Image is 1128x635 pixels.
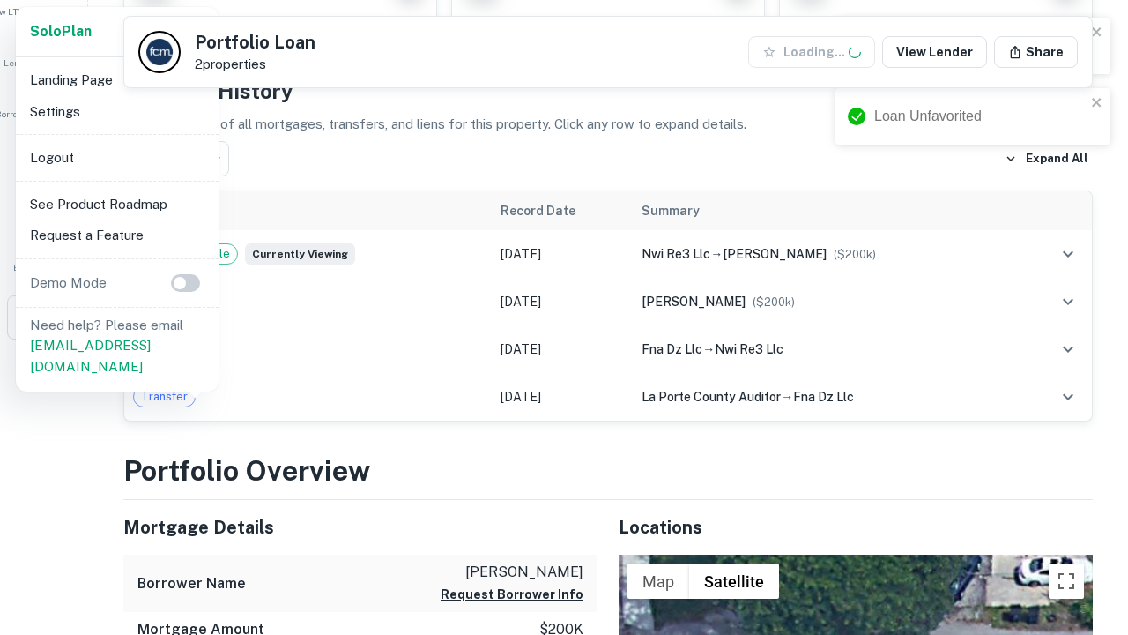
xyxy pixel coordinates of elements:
[30,21,92,42] a: SoloPlan
[1091,95,1103,112] button: close
[1091,25,1103,41] button: close
[195,34,315,51] h5: Portfolio Loan
[23,64,211,96] li: Landing Page
[30,338,151,374] a: [EMAIL_ADDRESS][DOMAIN_NAME]
[874,106,1086,127] div: Loan Unfavorited
[994,36,1078,68] button: Share
[23,142,211,174] li: Logout
[30,315,204,377] p: Need help? Please email
[23,96,211,128] li: Settings
[23,273,114,294] p: Demo Mode
[23,189,211,220] li: See Product Roadmap
[195,56,315,72] p: 2 properties
[23,220,211,251] li: Request a Feature
[30,23,92,40] strong: Solo Plan
[882,36,987,68] a: View Lender
[1040,494,1128,579] iframe: Chat Widget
